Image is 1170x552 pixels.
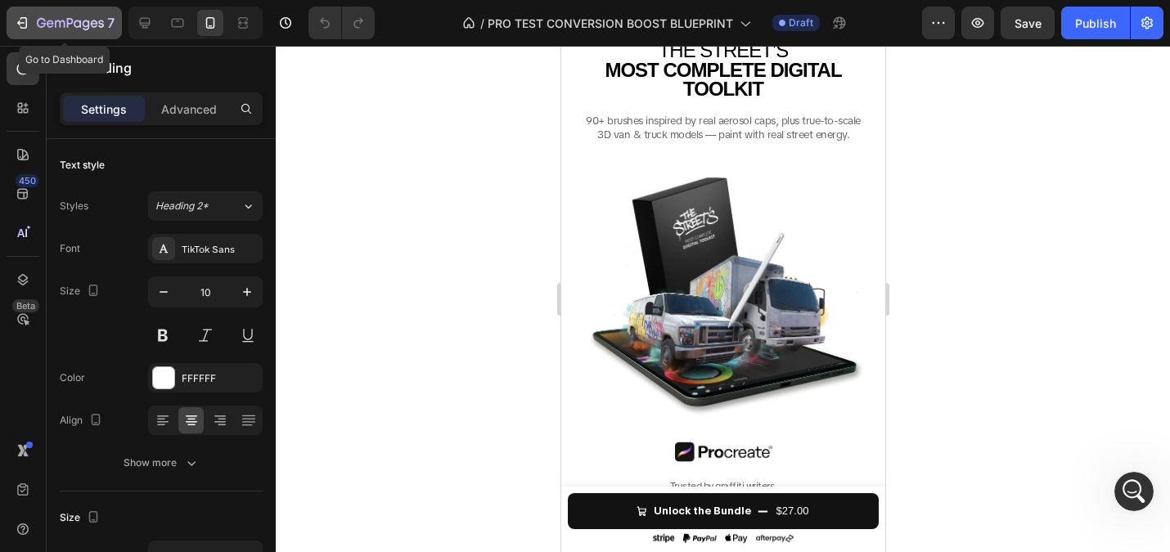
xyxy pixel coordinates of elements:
[25,68,299,96] span: 90+ brushes inspired by real aerosol caps, plus true-to-scale 3D van & truck models — paint with ...
[1015,16,1042,30] span: Save
[60,410,106,432] div: Align
[182,242,259,257] div: TikTok Sans
[60,199,88,213] div: Styles
[60,507,103,529] div: Size
[488,15,733,32] span: PRO TEST CONVERSION BOOST BLUEPRINT
[1061,7,1130,39] button: Publish
[182,371,259,386] div: FFFFFF
[1001,7,1055,39] button: Save
[60,448,263,478] button: Show more
[16,174,39,187] div: 450
[60,158,105,173] div: Text style
[308,7,375,39] div: Undo/Redo
[109,433,216,447] span: Trusted by graffiti writers,
[107,13,115,33] p: 7
[7,121,317,375] img: image_demo.jpg
[12,299,39,312] div: Beta
[60,370,85,385] div: Color
[7,7,122,39] button: 7
[60,241,80,256] div: Font
[124,455,200,471] div: Show more
[113,395,212,417] img: gempages_511931145802220576-ac60e8e0-a5a3-4502-b231-209a17342d37.webp
[43,13,280,55] strong: MOST COMPLETE DIGITAL TOOLKIT
[789,16,813,30] span: Draft
[60,280,103,303] div: Size
[81,101,127,118] p: Settings
[155,199,209,213] span: Heading 2*
[79,58,256,78] p: Heading
[161,101,217,118] p: Advanced
[561,46,885,552] iframe: To enrich screen reader interactions, please activate Accessibility in Grammarly extension settings
[1114,472,1154,511] iframe: Intercom live chat
[148,191,263,221] button: Heading 2*
[480,15,484,32] span: /
[1075,15,1116,32] div: Publish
